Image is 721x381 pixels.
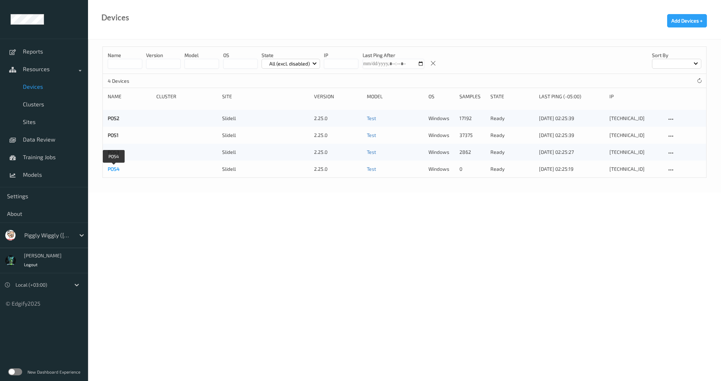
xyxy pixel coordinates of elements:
div: Cluster [156,93,217,100]
div: Slidell [222,149,309,156]
div: Slidell [222,165,309,173]
div: [TECHNICAL_ID] [609,132,662,139]
p: OS [223,52,258,59]
div: Slidell [222,115,309,122]
div: Slidell [222,132,309,139]
div: 2.25.0 [314,149,362,156]
p: windows [428,165,454,173]
div: [DATE] 02:25:39 [539,115,604,122]
div: Model [367,93,424,100]
div: 0 [459,165,485,173]
div: [DATE] 02:25:19 [539,165,604,173]
p: ready [490,115,534,122]
div: 2862 [459,149,485,156]
p: ready [490,132,534,139]
p: windows [428,149,454,156]
div: Name [108,93,151,100]
p: All (excl. disabled) [267,60,312,67]
div: Devices [101,14,129,21]
p: ready [490,149,534,156]
p: 4 Devices [108,77,161,85]
p: Sort by [652,52,701,59]
a: Test [367,115,376,121]
div: [DATE] 02:25:27 [539,149,604,156]
a: Test [367,132,376,138]
div: 17192 [459,115,485,122]
p: version [146,52,181,59]
div: Samples [459,93,485,100]
div: OS [428,93,454,100]
a: POS1 [108,132,119,138]
p: windows [428,132,454,139]
p: State [262,52,320,59]
p: ready [490,165,534,173]
button: Add Devices + [667,14,707,27]
div: ip [609,93,662,100]
div: 2.25.0 [314,132,362,139]
div: [TECHNICAL_ID] [609,115,662,122]
a: POS3 [108,149,119,155]
div: Last Ping (-05:00) [539,93,604,100]
div: [TECHNICAL_ID] [609,165,662,173]
div: 2.25.0 [314,165,362,173]
a: Test [367,166,376,172]
div: [TECHNICAL_ID] [609,149,662,156]
a: POS2 [108,115,119,121]
div: version [314,93,362,100]
a: Test [367,149,376,155]
p: IP [324,52,358,59]
p: model [184,52,219,59]
div: 2.25.0 [314,115,362,122]
p: Name [108,52,142,59]
div: [DATE] 02:25:39 [539,132,604,139]
p: Last Ping After [363,52,424,59]
div: 37375 [459,132,485,139]
div: Site [222,93,309,100]
a: POS4 [108,166,120,172]
p: windows [428,115,454,122]
div: State [490,93,534,100]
